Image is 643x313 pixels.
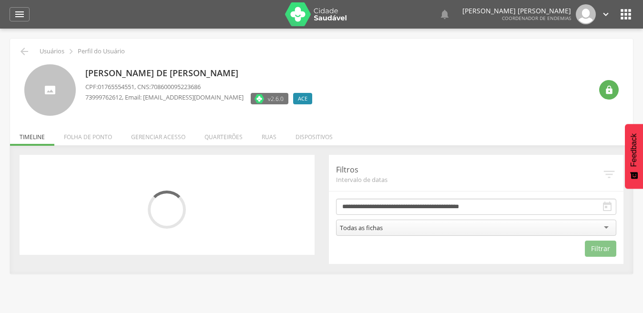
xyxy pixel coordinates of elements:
[618,7,633,22] i: 
[599,80,619,100] div: Resetar senha
[336,175,602,184] span: Intervalo de datas
[340,223,383,232] div: Todas as fichas
[14,9,25,20] i: 
[336,164,602,175] p: Filtros
[604,85,614,95] i: 
[85,82,317,91] p: CPF: , CNS:
[502,15,571,21] span: Coordenador de Endemias
[98,82,134,91] span: 01765554551
[195,123,252,146] li: Quarteirões
[10,7,30,21] a: 
[151,82,201,91] span: 708600095223686
[252,123,286,146] li: Ruas
[78,48,125,55] p: Perfil do Usuário
[602,167,616,182] i: 
[54,123,122,146] li: Folha de ponto
[85,93,244,102] p: , Email: [EMAIL_ADDRESS][DOMAIN_NAME]
[286,123,342,146] li: Dispositivos
[66,46,76,57] i: 
[85,93,122,101] span: 73999762612
[585,241,616,257] button: Filtrar
[268,94,284,103] span: v2.6.0
[19,46,30,57] i: Voltar
[85,67,317,80] p: [PERSON_NAME] de [PERSON_NAME]
[251,93,288,104] label: Versão do aplicativo
[630,133,638,167] span: Feedback
[298,95,307,102] span: ACE
[601,9,611,20] i: 
[40,48,64,55] p: Usuários
[439,4,450,24] a: 
[439,9,450,20] i: 
[602,201,613,212] i: 
[625,124,643,189] button: Feedback - Mostrar pesquisa
[122,123,195,146] li: Gerenciar acesso
[462,8,571,14] p: [PERSON_NAME] [PERSON_NAME]
[601,4,611,24] a: 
